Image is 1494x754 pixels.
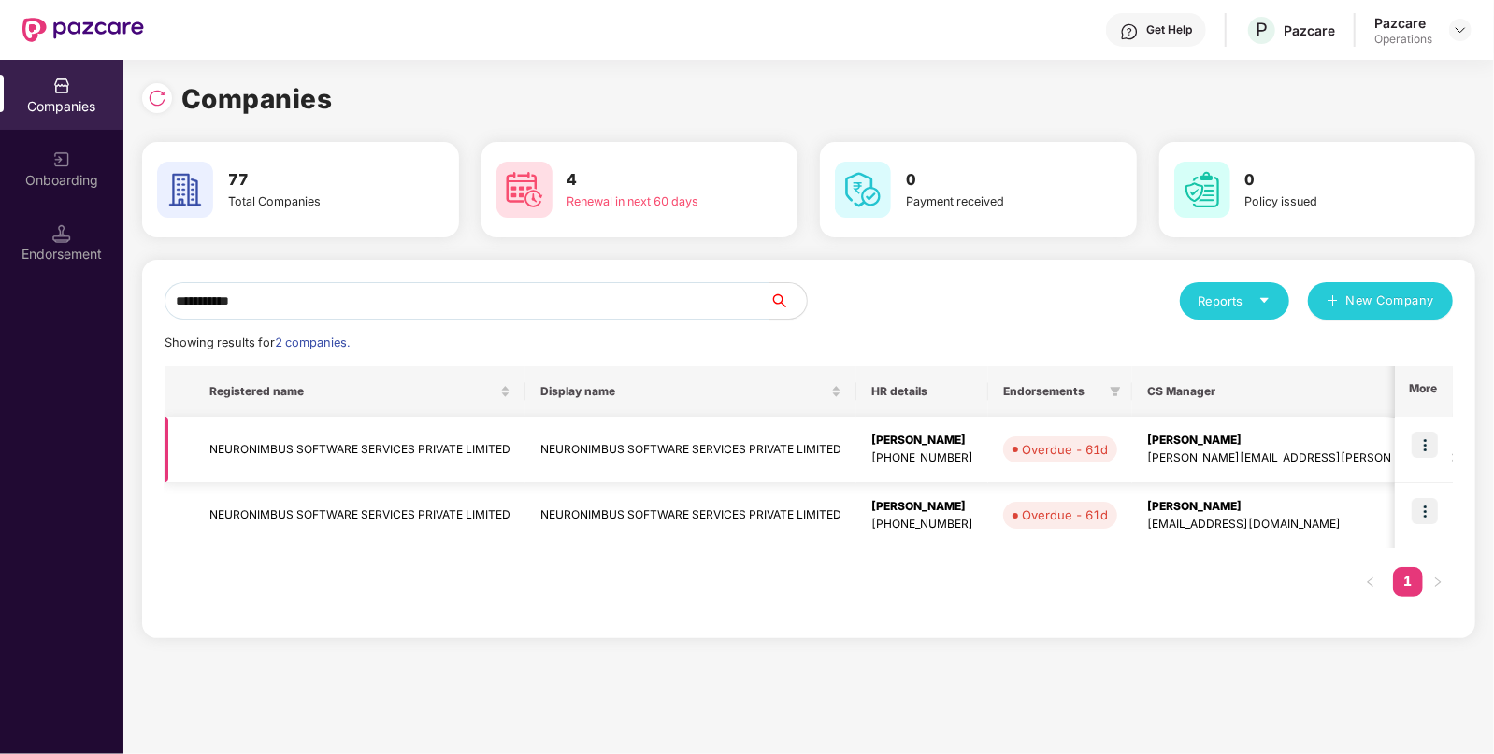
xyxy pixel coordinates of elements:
h3: 4 [567,168,728,192]
span: caret-down [1258,294,1271,306]
td: NEURONIMBUS SOFTWARE SERVICES PRIVATE LIMITED [525,417,856,483]
button: right [1423,567,1453,597]
div: Pazcare [1284,21,1335,39]
span: Endorsements [1003,384,1102,399]
span: plus [1327,294,1339,309]
div: Overdue - 61d [1022,505,1108,524]
th: HR details [856,366,988,417]
span: left [1365,576,1376,588]
img: icon [1412,432,1438,458]
img: svg+xml;base64,PHN2ZyBpZD0iSGVscC0zMngzMiIgeG1sbnM9Imh0dHA6Ly93d3cudzMub3JnLzIwMDAvc3ZnIiB3aWR0aD... [1120,22,1139,41]
img: icon [1412,498,1438,524]
li: 1 [1393,567,1423,597]
span: search [769,293,807,308]
th: More [1395,366,1453,417]
img: svg+xml;base64,PHN2ZyB4bWxucz0iaHR0cDovL3d3dy53My5vcmcvMjAwMC9zdmciIHdpZHRoPSI2MCIgaGVpZ2h0PSI2MC... [835,162,891,218]
img: svg+xml;base64,PHN2ZyBpZD0iRHJvcGRvd24tMzJ4MzIiIHhtbG5zPSJodHRwOi8vd3d3LnczLm9yZy8yMDAwL3N2ZyIgd2... [1453,22,1468,37]
h3: 0 [1245,168,1406,192]
li: Previous Page [1356,567,1386,597]
div: Operations [1374,32,1432,47]
td: NEURONIMBUS SOFTWARE SERVICES PRIVATE LIMITED [194,483,525,549]
button: left [1356,567,1386,597]
h1: Companies [181,78,333,120]
li: Next Page [1423,567,1453,597]
th: Display name [525,366,856,417]
span: Registered name [209,384,496,399]
td: NEURONIMBUS SOFTWARE SERVICES PRIVATE LIMITED [194,417,525,483]
img: New Pazcare Logo [22,18,144,42]
button: plusNew Company [1308,282,1453,320]
span: 2 companies. [275,335,350,349]
img: svg+xml;base64,PHN2ZyBpZD0iQ29tcGFuaWVzIiB4bWxucz0iaHR0cDovL3d3dy53My5vcmcvMjAwMC9zdmciIHdpZHRoPS... [52,77,71,95]
a: 1 [1393,567,1423,595]
img: svg+xml;base64,PHN2ZyB4bWxucz0iaHR0cDovL3d3dy53My5vcmcvMjAwMC9zdmciIHdpZHRoPSI2MCIgaGVpZ2h0PSI2MC... [157,162,213,218]
div: Policy issued [1245,192,1406,211]
th: Registered name [194,366,525,417]
h3: 77 [228,168,389,192]
img: svg+xml;base64,PHN2ZyB4bWxucz0iaHR0cDovL3d3dy53My5vcmcvMjAwMC9zdmciIHdpZHRoPSI2MCIgaGVpZ2h0PSI2MC... [1174,162,1230,218]
span: filter [1110,386,1121,397]
span: P [1256,19,1268,41]
img: svg+xml;base64,PHN2ZyB4bWxucz0iaHR0cDovL3d3dy53My5vcmcvMjAwMC9zdmciIHdpZHRoPSI2MCIgaGVpZ2h0PSI2MC... [496,162,553,218]
div: Overdue - 61d [1022,440,1108,459]
div: Total Companies [228,192,389,211]
button: search [769,282,808,320]
td: NEURONIMBUS SOFTWARE SERVICES PRIVATE LIMITED [525,483,856,549]
div: [PHONE_NUMBER] [871,516,973,533]
div: Payment received [906,192,1067,211]
h3: 0 [906,168,1067,192]
div: [PERSON_NAME] [871,432,973,449]
span: New Company [1346,292,1435,310]
span: Showing results for [165,335,350,349]
img: svg+xml;base64,PHN2ZyBpZD0iUmVsb2FkLTMyeDMyIiB4bWxucz0iaHR0cDovL3d3dy53My5vcmcvMjAwMC9zdmciIHdpZH... [148,89,166,107]
img: svg+xml;base64,PHN2ZyB3aWR0aD0iMjAiIGhlaWdodD0iMjAiIHZpZXdCb3g9IjAgMCAyMCAyMCIgZmlsbD0ibm9uZSIgeG... [52,150,71,169]
span: Display name [540,384,827,399]
div: Renewal in next 60 days [567,192,728,211]
span: right [1432,576,1444,588]
div: Pazcare [1374,14,1432,32]
div: [PERSON_NAME] [871,498,973,516]
div: [PHONE_NUMBER] [871,449,973,467]
span: filter [1106,380,1125,403]
div: Reports [1199,292,1271,310]
div: Get Help [1146,22,1192,37]
img: svg+xml;base64,PHN2ZyB3aWR0aD0iMTQuNSIgaGVpZ2h0PSIxNC41IiB2aWV3Qm94PSIwIDAgMTYgMTYiIGZpbGw9Im5vbm... [52,224,71,243]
